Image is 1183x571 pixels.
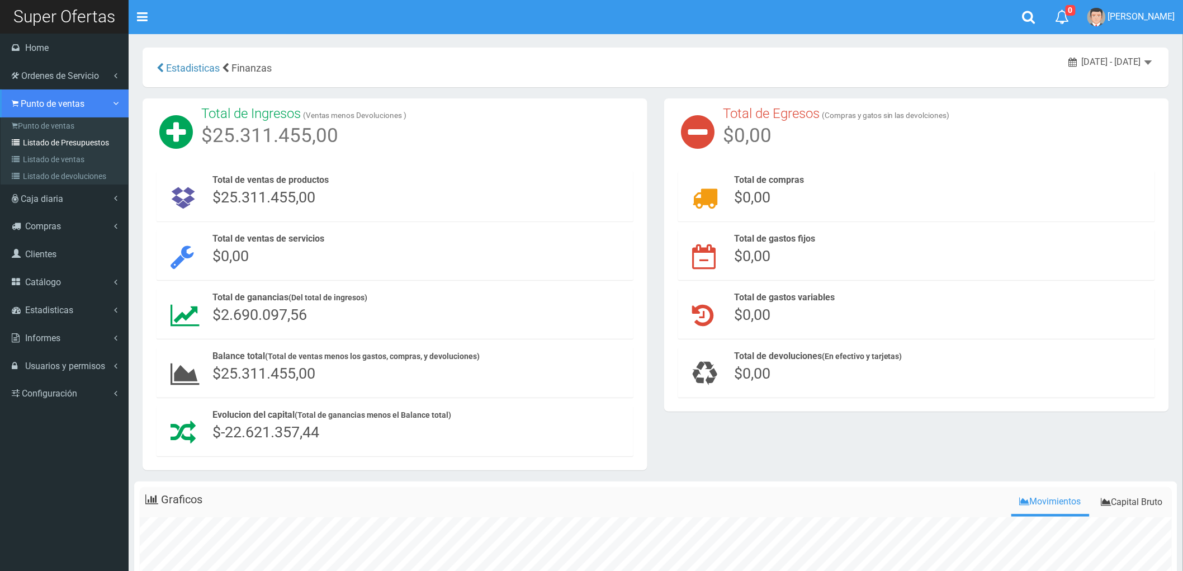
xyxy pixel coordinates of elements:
[212,409,451,420] span: Evolucion del capital
[1082,56,1141,67] span: [DATE] - [DATE]
[201,124,338,147] span: $25.311.455,00
[25,305,73,315] span: Estadisticas
[212,233,324,244] span: Total de ventas de servicios
[21,194,63,204] span: Caja diaria
[734,351,902,361] span: Total de devoluciones
[201,107,301,120] h3: Total de Ingresos
[734,233,815,244] span: Total de gastos fijos
[1092,490,1172,515] a: Capital Bruto
[140,487,208,512] li: Graficos
[1108,11,1175,22] span: [PERSON_NAME]
[22,388,77,399] span: Configuración
[303,111,406,120] small: (Ventas menos Devoluciones )
[734,365,770,383] span: $0,00
[734,306,770,324] span: $0,00
[212,174,329,185] span: Total de ventas de productos
[212,188,315,206] span: $25.311.455,00
[3,117,128,134] a: Punto de ventas
[1087,8,1106,26] img: User Image
[212,365,315,383] span: $25.311.455,00
[3,168,128,185] a: Listado de devoluciones
[212,423,319,441] span: $-22.621.357,44
[734,188,770,206] span: $0,00
[25,43,49,53] span: Home
[734,174,804,185] span: Total de compras
[295,410,451,419] small: (Total de ganancias menos el Balance total)
[734,247,770,265] span: $0,00
[164,62,220,74] a: Estadisticas
[212,292,367,303] span: Total de ganancias
[212,306,307,324] span: $2.690.097,56
[25,277,61,287] span: Catálogo
[734,292,835,303] span: Total de gastos variables
[212,351,480,361] span: Balance total
[13,7,115,26] span: Super Ofertas
[25,361,105,371] span: Usuarios y permisos
[3,134,128,151] a: Listado de Presupuestos
[3,151,128,168] a: Listado de ventas
[1011,490,1090,514] a: Movimientos
[265,352,480,361] small: (Total de ventas menos los gastos, compras, y devoluciones)
[25,333,60,343] span: Informes
[231,62,272,74] span: Finanzas
[25,221,61,232] span: Compras
[723,107,820,120] h3: Total de Egresos
[822,352,902,361] small: (En efectivo y tarjetas)
[822,111,950,120] small: (Compras y gatos sin las devolciones)
[1066,5,1076,16] span: 0
[21,98,84,109] span: Punto de ventas
[166,62,220,74] span: Estadisticas
[25,249,56,259] span: Clientes
[212,247,249,265] span: $0,00
[288,293,367,302] small: (Del total de ingresos)
[21,70,99,81] span: Ordenes de Servicio
[723,124,772,147] span: $0,00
